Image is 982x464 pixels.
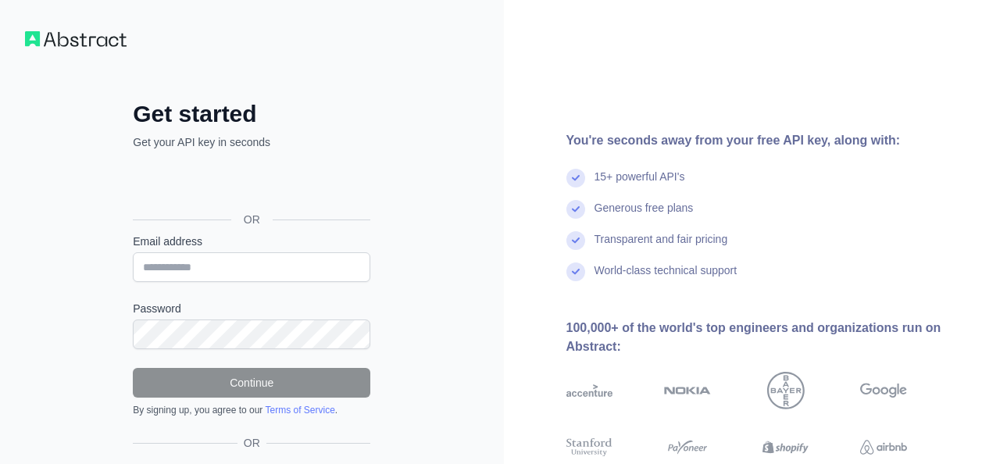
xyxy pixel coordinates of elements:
span: OR [237,435,266,451]
img: airbnb [860,436,907,459]
a: Terms of Service [265,405,334,416]
div: World-class technical support [595,262,737,294]
img: stanford university [566,436,613,459]
img: google [860,372,907,409]
img: Workflow [25,31,127,47]
div: By signing up, you agree to our . [133,404,370,416]
img: check mark [566,169,585,187]
img: shopify [762,436,809,459]
h2: Get started [133,100,370,128]
div: Transparent and fair pricing [595,231,728,262]
div: 100,000+ of the world's top engineers and organizations run on Abstract: [566,319,958,356]
p: Get your API key in seconds [133,134,370,150]
div: 15+ powerful API's [595,169,685,200]
label: Email address [133,234,370,249]
iframe: Sign in with Google Button [125,167,375,202]
img: check mark [566,262,585,281]
img: nokia [664,372,711,409]
img: accenture [566,372,613,409]
div: Generous free plans [595,200,694,231]
label: Password [133,301,370,316]
img: check mark [566,200,585,219]
img: bayer [767,372,805,409]
img: payoneer [664,436,711,459]
span: OR [231,212,273,227]
div: You're seconds away from your free API key, along with: [566,131,958,150]
button: Continue [133,368,370,398]
img: check mark [566,231,585,250]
